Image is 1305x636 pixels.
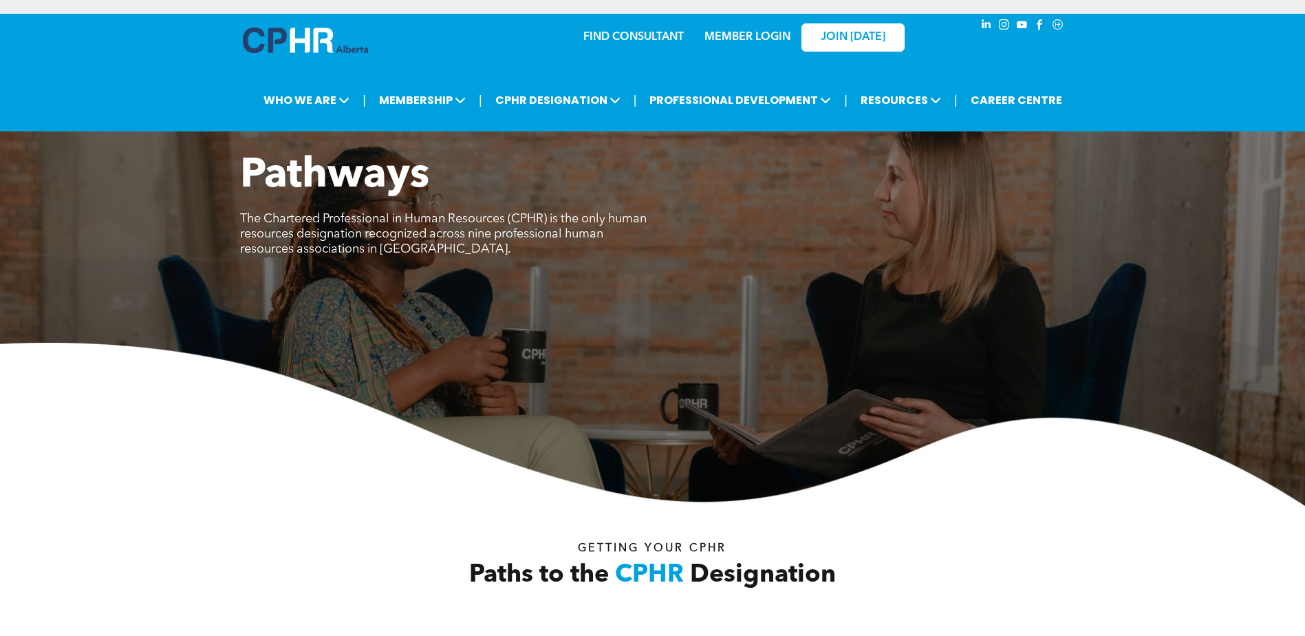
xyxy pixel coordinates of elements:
[844,86,848,114] li: |
[491,87,625,113] span: CPHR DESIGNATION
[690,563,836,588] span: Designation
[375,87,470,113] span: MEMBERSHIP
[583,32,684,43] a: FIND CONSULTANT
[821,31,885,44] span: JOIN [DATE]
[704,32,790,43] a: MEMBER LOGIN
[1015,17,1030,36] a: youtube
[363,86,366,114] li: |
[645,87,835,113] span: PROFESSIONAL DEVELOPMENT
[469,563,609,588] span: Paths to the
[578,543,726,554] span: Getting your Cphr
[240,156,429,197] span: Pathways
[240,213,647,255] span: The Chartered Professional in Human Resources (CPHR) is the only human resources designation reco...
[997,17,1012,36] a: instagram
[801,23,905,52] a: JOIN [DATE]
[856,87,945,113] span: RESOURCES
[1033,17,1048,36] a: facebook
[634,86,637,114] li: |
[479,86,482,114] li: |
[615,563,684,588] span: CPHR
[1050,17,1066,36] a: Social network
[259,87,354,113] span: WHO WE ARE
[979,17,994,36] a: linkedin
[954,86,958,114] li: |
[967,87,1066,113] a: CAREER CENTRE
[243,28,368,53] img: A blue and white logo for cp alberta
